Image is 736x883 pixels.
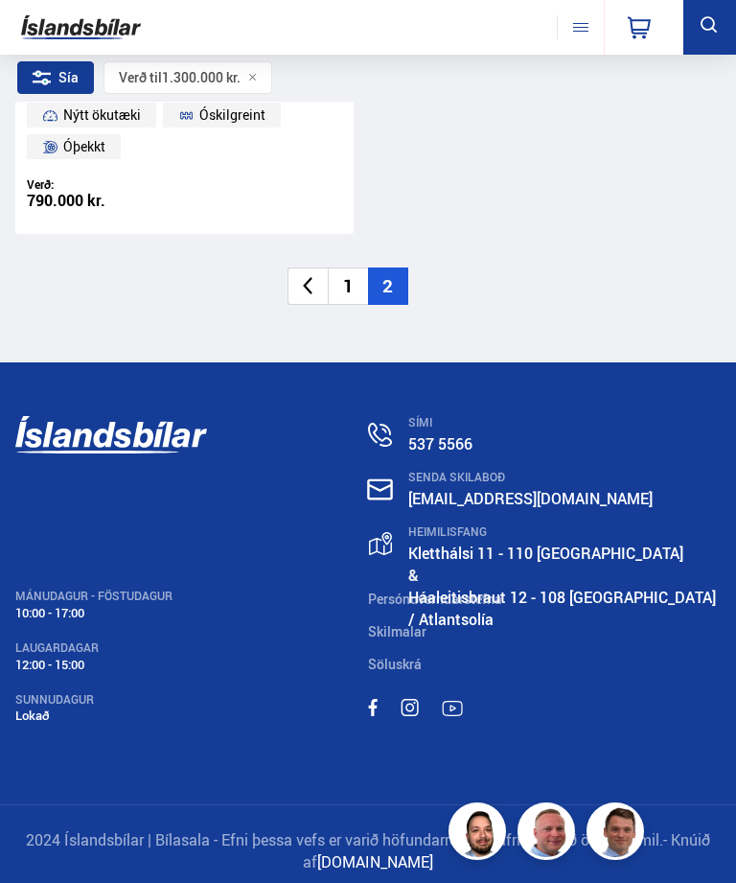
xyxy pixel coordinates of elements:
div: 790.000 kr. [27,193,184,209]
img: G0Ugv5HjCgRt.svg [21,7,141,48]
div: 10:00 - 17:00 [15,606,368,620]
div: SUNNUDAGUR [15,693,368,707]
a: Söluskrá [368,655,422,673]
button: Opna LiveChat spjallviðmót [15,8,73,65]
span: Verð til [119,62,162,93]
img: n0V2lOsqF3l1V2iz.svg [368,423,392,447]
a: [EMAIL_ADDRESS][DOMAIN_NAME] [408,488,653,509]
div: 12:00 - 15:00 [15,658,368,672]
span: Óskilgreint [199,104,265,127]
a: Víkurvagnar Hengivagn sleðakerra SLEÐAKERRA 11/2002 Nýtt ökutæki Óskilgreint Óþekkt Verð: 790.000... [15,29,354,234]
span: 1.300.000 kr. [162,62,241,93]
li: 1 [328,267,368,305]
div: HEIMILISFANG [408,525,721,539]
strong: & [408,565,419,586]
div: SENDA SKILABOÐ [408,471,721,484]
span: - Knúið af [303,829,710,872]
img: siFngHWaQ9KaOqBr.png [520,805,578,863]
div: Lokað [15,709,368,723]
div: Verð: [27,177,184,192]
a: Háaleitisbraut 12 - 108 [GEOGRAPHIC_DATA] / Atlantsolía [408,587,716,630]
a: Skilmalar [368,622,426,640]
li: 2 [368,267,408,305]
div: Sía [17,61,94,94]
div: SÍMI [408,416,721,430]
span: Nýtt ökutæki [63,104,141,127]
img: FbJEzSuNWCJXmdc-.webp [589,805,647,863]
div: MÁNUDAGUR - FÖSTUDAGUR [15,590,368,603]
a: 537 5566 [408,433,472,454]
img: gp4YpyYFnEr45R34.svg [369,532,392,556]
a: [DOMAIN_NAME] [317,851,433,872]
a: Kletthálsi 11 - 110 [GEOGRAPHIC_DATA] [408,543,683,564]
img: nhp88E3Fdnt1Opn2.png [451,805,509,863]
div: LAUGARDAGAR [15,641,368,655]
img: nHj8e-n-aHgjukTg.svg [367,478,393,500]
p: 2024 Íslandsbílar | Bílasala - Efni þessa vefs er varið höfundarrétti og afritun með öllu óheimil. [15,829,721,873]
span: Óþekkt [63,135,105,158]
a: Persónuverndarstefna [368,590,502,608]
